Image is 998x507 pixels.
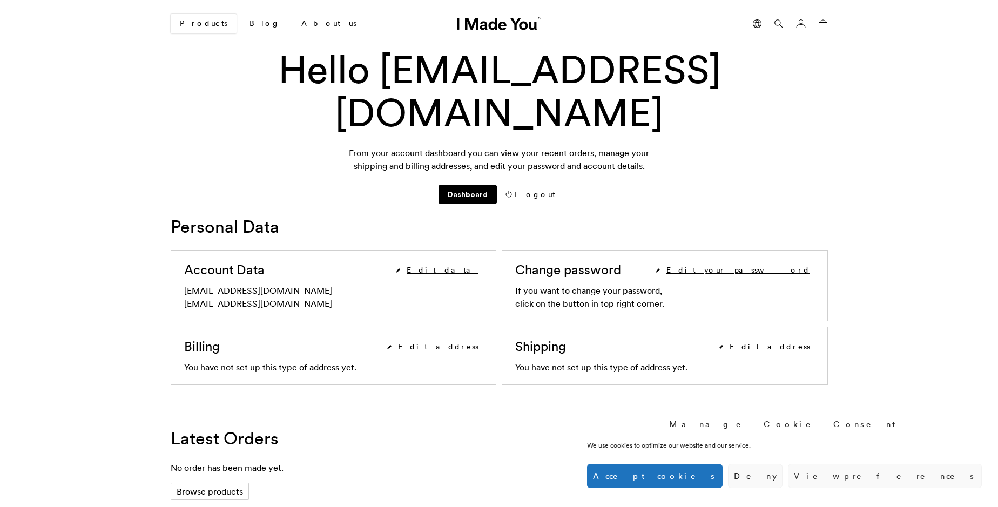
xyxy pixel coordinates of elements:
[293,15,365,33] a: About us
[171,14,237,33] a: Products
[184,284,483,297] p: [EMAIL_ADDRESS][DOMAIN_NAME]
[171,462,828,474] p: No order has been made yet.
[515,284,814,310] p: If you want to change your password, click on the button in top right corner.
[587,464,723,488] button: Accept cookies
[515,338,566,355] p: Shipping
[184,361,483,374] p: You have not set up this type of address yet.
[666,265,810,275] span: Edit your password
[669,418,900,430] div: Manage Cookie Consent
[407,265,478,275] span: Edit data
[171,48,828,134] h2: Hello [EMAIL_ADDRESS][DOMAIN_NAME]
[171,428,828,449] h2: Latest Orders
[728,464,783,488] button: Deny
[730,342,810,351] span: Edit address
[587,441,821,450] div: We use cookies to optimize our website and our service.
[515,261,621,279] p: Change password
[398,342,478,351] span: Edit address
[184,261,265,279] p: Account Data
[171,483,249,500] a: Browse products
[241,15,288,33] a: Blog
[171,217,828,237] h2: Personal Data
[184,338,220,355] p: Billing
[337,146,661,172] p: From your account dashboard you can view your recent orders, manage your shipping and billing add...
[515,361,814,374] p: You have not set up this type of address yet.
[505,186,555,203] a: Logout
[788,464,982,488] button: View preferences
[439,186,496,203] a: Dashboard
[184,297,483,310] p: [EMAIL_ADDRESS][DOMAIN_NAME]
